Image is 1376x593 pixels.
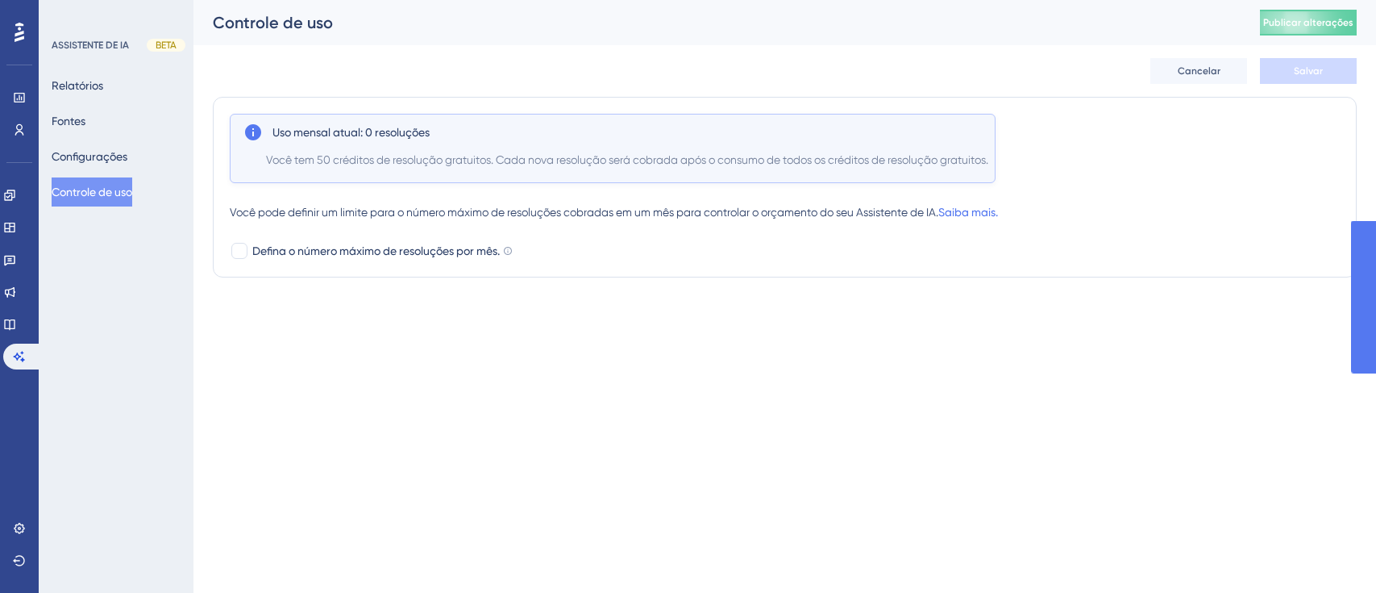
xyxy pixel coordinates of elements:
[156,40,177,51] font: BETA
[213,13,333,32] font: Controle de uso
[52,79,103,92] font: Relatórios
[52,186,132,198] font: Controle de uso
[1260,10,1357,35] button: Publicar alterações
[52,71,103,100] button: Relatórios
[52,177,132,207] button: Controle de uso
[1150,58,1247,84] button: Cancelar
[52,115,85,127] font: Fontes
[52,150,127,163] font: Configurações
[938,206,998,219] a: Saiba mais.
[252,244,500,257] font: Defina o número máximo de resoluções por mês.
[230,206,938,219] font: Você pode definir um limite para o número máximo de resoluções cobradas em um mês para controlar ...
[1308,529,1357,578] iframe: Iniciador do Assistente de IA do UserGuiding
[1294,65,1323,77] font: Salvar
[266,153,988,166] font: Você tem 50 créditos de resolução gratuitos. Cada nova resolução será cobrada após o consumo de t...
[52,142,127,171] button: Configurações
[52,40,129,51] font: ASSISTENTE DE IA
[1263,17,1353,28] font: Publicar alterações
[1178,65,1220,77] font: Cancelar
[272,126,430,139] font: Uso mensal atual: 0 resoluções
[1260,58,1357,84] button: Salvar
[52,106,85,136] button: Fontes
